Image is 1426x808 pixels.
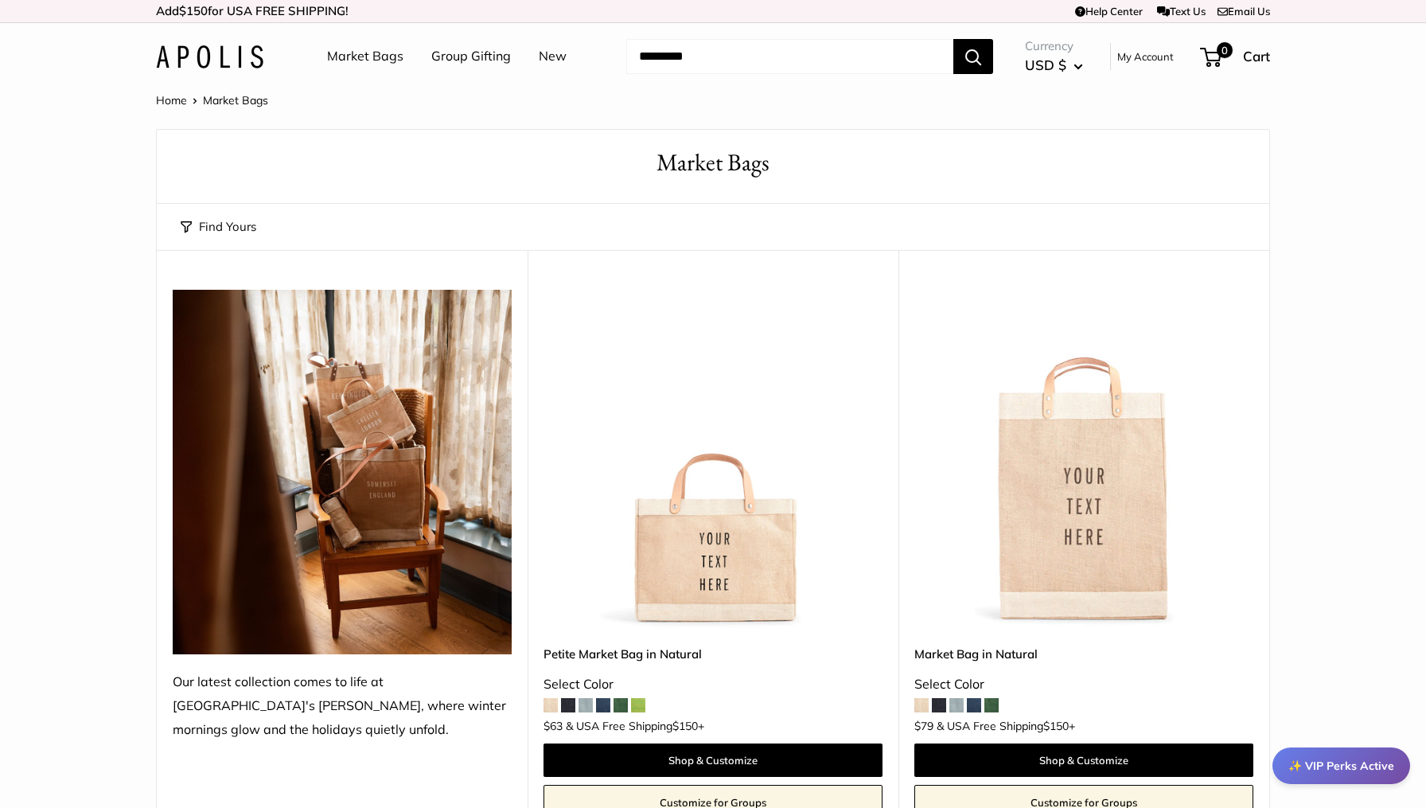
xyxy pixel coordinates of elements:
button: USD $ [1025,53,1083,78]
a: New [539,45,567,68]
span: & USA Free Shipping + [566,720,704,732]
a: Market Bags [327,45,403,68]
a: Petite Market Bag in NaturalPetite Market Bag in Natural [544,290,882,629]
h1: Market Bags [181,146,1245,180]
span: Market Bags [203,93,268,107]
div: Select Color [914,673,1253,697]
a: Shop & Customize [914,744,1253,777]
span: $150 [1043,719,1069,733]
a: Shop & Customize [544,744,882,777]
div: Select Color [544,673,882,697]
a: My Account [1117,47,1174,66]
input: Search... [626,39,953,74]
a: Group Gifting [431,45,511,68]
span: Currency [1025,35,1083,57]
img: Market Bag in Natural [914,290,1253,629]
span: USD $ [1025,57,1066,73]
span: $79 [914,719,933,733]
img: Petite Market Bag in Natural [544,290,882,629]
a: Text Us [1157,5,1206,18]
div: ✨ VIP Perks Active [1272,747,1410,784]
nav: Breadcrumb [156,90,268,111]
a: Market Bag in NaturalMarket Bag in Natural [914,290,1253,629]
div: Our latest collection comes to life at [GEOGRAPHIC_DATA]'s [PERSON_NAME], where winter mornings g... [173,670,512,742]
a: Help Center [1075,5,1143,18]
a: Email Us [1218,5,1270,18]
img: Our latest collection comes to life at UK's Estelle Manor, where winter mornings glow and the hol... [173,290,512,654]
a: Market Bag in Natural [914,645,1253,663]
span: Cart [1243,48,1270,64]
button: Search [953,39,993,74]
a: Home [156,93,187,107]
img: Apolis [156,45,263,68]
span: $63 [544,719,563,733]
span: $150 [179,3,208,18]
a: Petite Market Bag in Natural [544,645,882,663]
span: & USA Free Shipping + [937,720,1075,732]
span: $150 [672,719,698,733]
span: 0 [1217,42,1233,58]
button: Find Yours [181,216,256,238]
a: 0 Cart [1202,44,1270,69]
